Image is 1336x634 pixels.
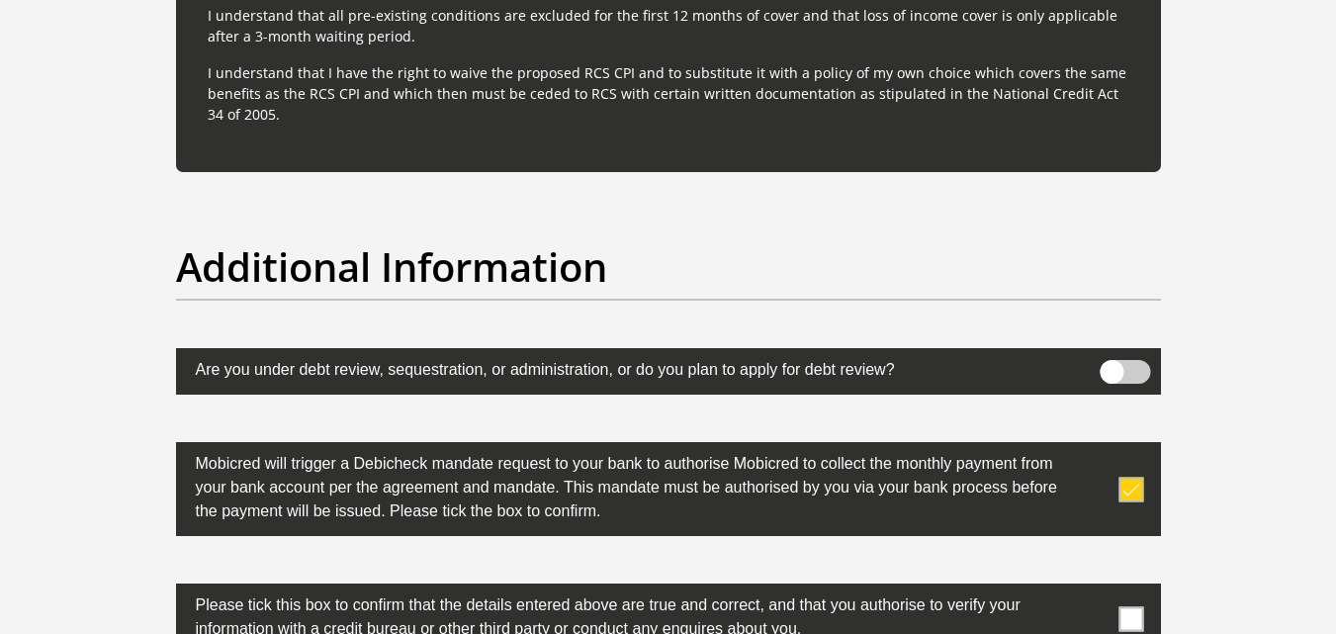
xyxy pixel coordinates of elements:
p: I understand that I have the right to waive the proposed RCS CPI and to substitute it with a poli... [208,62,1129,125]
h2: Additional Information [176,243,1161,291]
label: Mobicred will trigger a Debicheck mandate request to your bank to authorise Mobicred to collect t... [176,442,1062,528]
p: I understand that all pre-existing conditions are excluded for the first 12 months of cover and t... [208,5,1129,46]
label: Are you under debt review, sequestration, or administration, or do you plan to apply for debt rev... [176,348,1062,387]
